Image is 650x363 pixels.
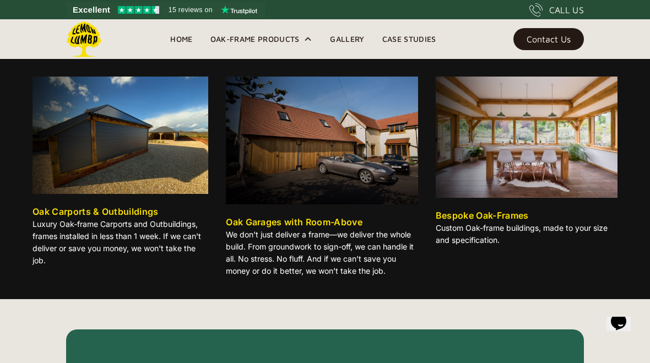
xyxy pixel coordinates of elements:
[226,229,418,277] p: We don’t just deliver a frame—we deliver the whole build. From groundwork to sign-off, we can han...
[161,31,201,47] a: Home
[169,3,213,17] span: 15 reviews on
[549,3,584,17] div: CALL US
[210,32,300,46] div: Oak-Frame Products
[32,77,208,271] a: Oak Carports & OutbuildingsLuxury Oak-frame Carports and Outbuildings, frames installed in less t...
[226,215,362,229] div: Oak Garages with Room-Above
[527,35,571,43] div: Contact Us
[436,209,529,222] div: Bespoke Oak-Frames
[226,77,418,281] a: Oak Garages with Room-AboveWe don’t just deliver a frame—we deliver the whole build. From groundw...
[221,6,257,14] img: Trustpilot logo
[73,3,110,17] span: Excellent
[202,19,322,59] div: Oak-Frame Products
[436,77,617,251] a: Bespoke Oak-FramesCustom Oak-frame buildings, made to your size and specification.
[602,317,639,352] iframe: chat widget
[118,6,159,14] img: Trustpilot 4.5 stars
[529,3,584,17] a: CALL US
[32,218,208,267] p: Luxury Oak-frame Carports and Outbuildings, frames installed in less than 1 week. If we can't del...
[373,31,445,47] a: Case Studies
[513,28,584,50] a: Contact Us
[32,205,159,218] div: Oak Carports & Outbuildings
[66,2,265,18] a: See Lemon Lumba reviews on Trustpilot
[436,222,617,246] p: Custom Oak-frame buildings, made to your size and specification.
[321,31,373,47] a: Gallery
